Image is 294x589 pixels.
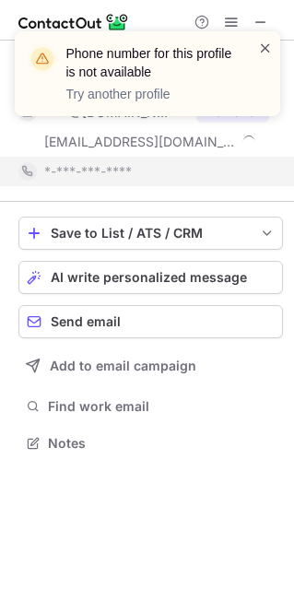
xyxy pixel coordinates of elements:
span: Find work email [48,398,276,415]
p: Try another profile [66,85,236,103]
span: Send email [51,314,121,329]
img: warning [28,44,57,74]
button: AI write personalized message [18,261,283,294]
button: Notes [18,430,283,456]
button: Add to email campaign [18,349,283,383]
header: Phone number for this profile is not available [66,44,236,81]
div: Save to List / ATS / CRM [51,226,251,241]
span: Add to email campaign [50,359,196,373]
span: AI write personalized message [51,270,247,285]
span: Notes [48,435,276,452]
button: Send email [18,305,283,338]
img: ContactOut v5.3.10 [18,11,129,33]
button: Find work email [18,394,283,419]
button: save-profile-one-click [18,217,283,250]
